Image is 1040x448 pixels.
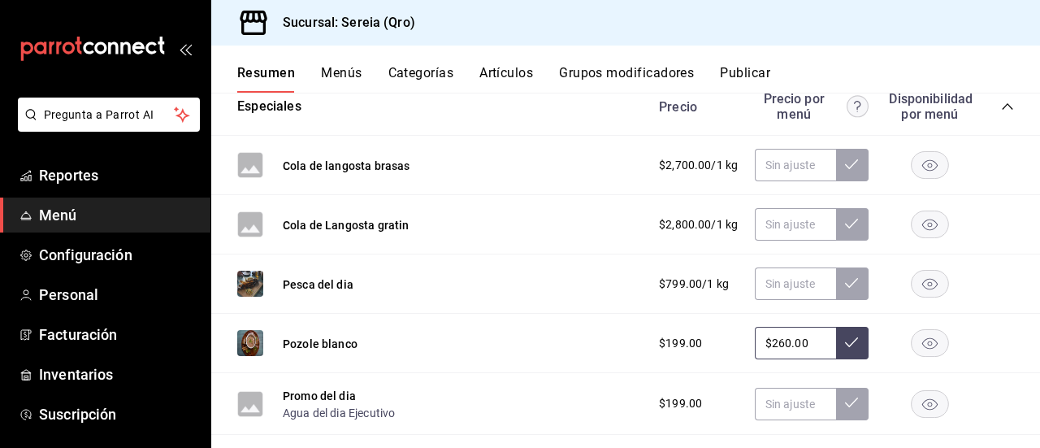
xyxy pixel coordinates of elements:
[39,204,197,226] span: Menú
[755,327,836,359] input: Sin ajuste
[237,65,295,93] button: Resumen
[659,157,711,174] span: $2,700.00
[39,244,197,266] span: Configuración
[659,276,702,293] span: $799.00
[179,42,192,55] button: open_drawer_menu
[755,208,836,241] input: Sin ajuste
[283,336,357,352] button: Pozole blanco
[755,388,836,420] input: Sin ajuste
[1001,100,1014,113] button: collapse-category-row
[720,65,770,93] button: Publicar
[283,388,356,404] button: Promo del dia
[237,330,263,356] img: Preview
[659,335,702,352] span: $199.00
[702,276,729,293] div: / 1 kg
[270,13,415,33] h3: Sucursal: Sereia (Qro)
[559,65,694,93] button: Grupos modificadores
[889,91,970,122] div: Disponibilidad por menú
[39,403,197,425] span: Suscripción
[755,91,869,122] div: Precio por menú
[283,276,353,293] button: Pesca del dia
[237,98,301,116] button: Especiales
[659,216,711,233] span: $2,800.00
[18,98,200,132] button: Pregunta a Parrot AI
[711,216,738,233] div: / 1 kg
[237,65,1040,93] div: navigation tabs
[39,284,197,306] span: Personal
[237,271,263,297] img: Preview
[39,164,197,186] span: Reportes
[283,217,409,233] button: Cola de Langosta gratin
[44,107,175,124] span: Pregunta a Parrot AI
[283,158,409,174] button: Cola de langosta brasas
[39,324,197,346] span: Facturación
[479,65,533,93] button: Artículos
[643,99,747,115] div: Precio
[39,363,197,385] span: Inventarios
[755,149,836,181] input: Sin ajuste
[388,65,454,93] button: Categorías
[11,118,200,135] a: Pregunta a Parrot AI
[755,267,836,300] input: Sin ajuste
[283,405,395,421] button: Agua del dia Ejecutivo
[321,65,362,93] button: Menús
[711,157,738,174] div: / 1 kg
[659,395,702,412] span: $199.00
